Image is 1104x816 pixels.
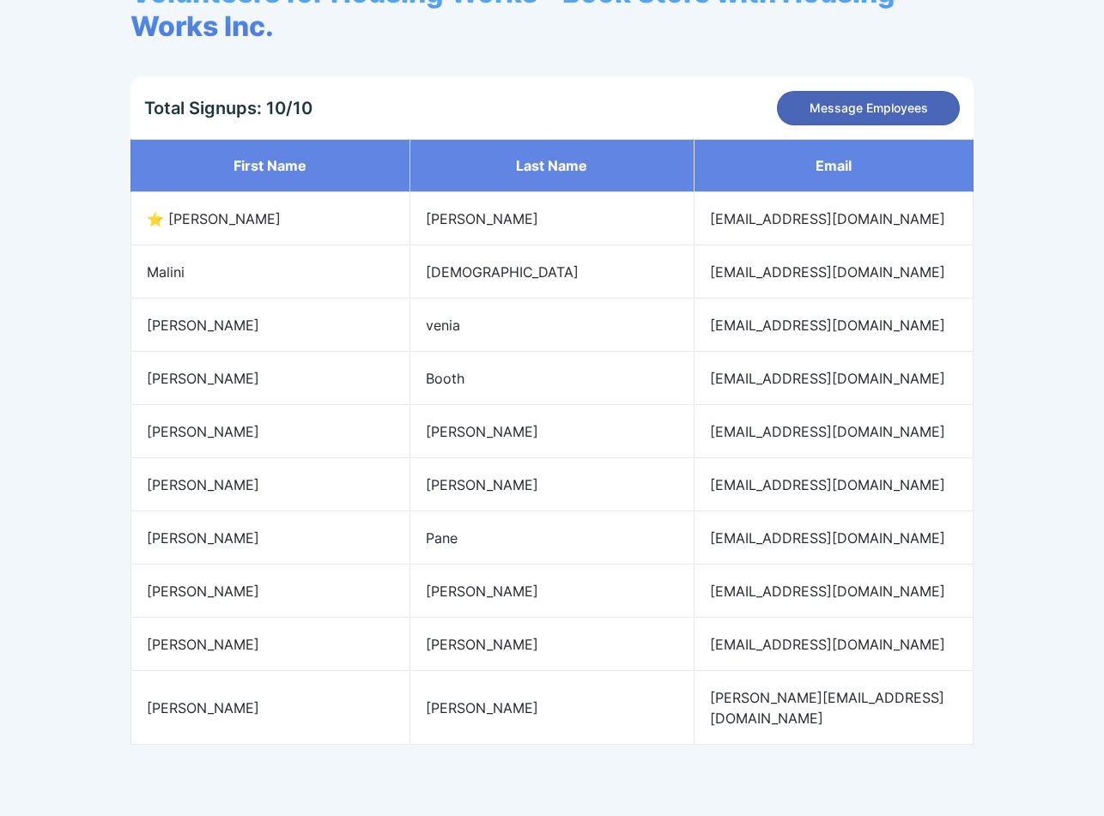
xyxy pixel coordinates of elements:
[130,671,409,745] td: [PERSON_NAME]
[409,458,693,511] td: [PERSON_NAME]
[694,458,974,511] td: [EMAIL_ADDRESS][DOMAIN_NAME]
[409,565,693,618] td: [PERSON_NAME]
[130,245,409,299] td: Malini
[130,299,409,352] td: [PERSON_NAME]
[130,139,409,192] th: First name
[130,511,409,565] td: [PERSON_NAME]
[130,458,409,511] td: [PERSON_NAME]
[409,405,693,458] td: [PERSON_NAME]
[694,245,974,299] td: [EMAIL_ADDRESS][DOMAIN_NAME]
[409,299,693,352] td: venia
[694,671,974,745] td: [PERSON_NAME][EMAIL_ADDRESS][DOMAIN_NAME]
[409,139,693,192] th: Last name
[694,618,974,671] td: [EMAIL_ADDRESS][DOMAIN_NAME]
[777,91,960,125] button: Message Employees
[694,565,974,618] td: [EMAIL_ADDRESS][DOMAIN_NAME]
[130,405,409,458] td: [PERSON_NAME]
[409,352,693,405] td: Booth
[694,405,974,458] td: [EMAIL_ADDRESS][DOMAIN_NAME]
[694,192,974,245] td: [EMAIL_ADDRESS][DOMAIN_NAME]
[409,245,693,299] td: [DEMOGRAPHIC_DATA]
[130,565,409,618] td: [PERSON_NAME]
[409,671,693,745] td: [PERSON_NAME]
[694,299,974,352] td: [EMAIL_ADDRESS][DOMAIN_NAME]
[694,139,974,192] th: Email
[130,192,409,245] td: ⭐ [PERSON_NAME]
[130,618,409,671] td: [PERSON_NAME]
[409,618,693,671] td: [PERSON_NAME]
[810,100,928,117] span: Message Employees
[694,511,974,565] td: [EMAIL_ADDRESS][DOMAIN_NAME]
[144,98,312,118] div: Total Signups: 10/10
[130,352,409,405] td: [PERSON_NAME]
[409,511,693,565] td: Pane
[694,352,974,405] td: [EMAIL_ADDRESS][DOMAIN_NAME]
[409,192,693,245] td: [PERSON_NAME]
